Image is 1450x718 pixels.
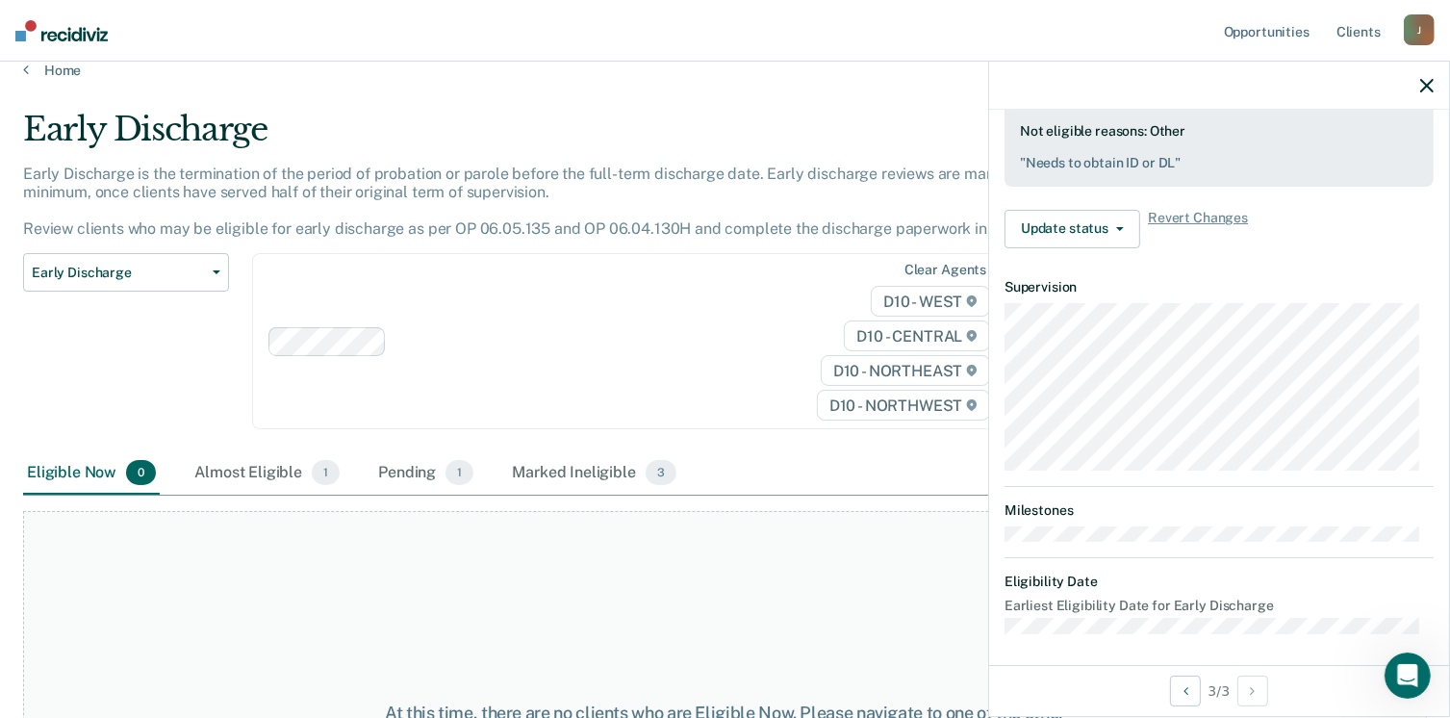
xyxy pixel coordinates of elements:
span: 1 [312,460,340,485]
button: Previous Opportunity [1170,676,1201,706]
dt: Supervision [1005,279,1434,295]
iframe: Intercom live chat [1385,653,1431,699]
div: Eligible Now [23,452,160,495]
dt: Earliest Eligibility Date for Early Discharge [1005,598,1434,614]
div: Pending [374,452,477,495]
dt: Eligibility Date [1005,574,1434,590]
span: 0 [126,460,156,485]
button: Next Opportunity [1237,676,1268,706]
div: J [1404,14,1435,45]
div: Marked Ineligible [508,452,680,495]
pre: " Needs to obtain ID or DL " [1020,155,1418,171]
div: 3 / 3 [989,665,1449,716]
img: Recidiviz [15,20,108,41]
div: Clear agents [904,262,986,278]
div: Almost Eligible [191,452,343,495]
span: D10 - NORTHEAST [821,355,990,386]
span: Revert Changes [1148,210,1248,248]
span: D10 - WEST [871,286,990,317]
span: D10 - NORTHWEST [817,390,990,421]
span: 1 [445,460,473,485]
span: Early Discharge [32,265,205,281]
dt: Milestones [1005,502,1434,519]
div: Not eligible reasons: Other [1020,123,1418,171]
a: Home [23,62,1427,79]
p: Early Discharge is the termination of the period of probation or parole before the full-term disc... [23,165,1057,239]
span: D10 - CENTRAL [844,321,990,351]
span: 3 [646,460,676,485]
div: Early Discharge [23,110,1110,165]
button: Update status [1005,210,1140,248]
